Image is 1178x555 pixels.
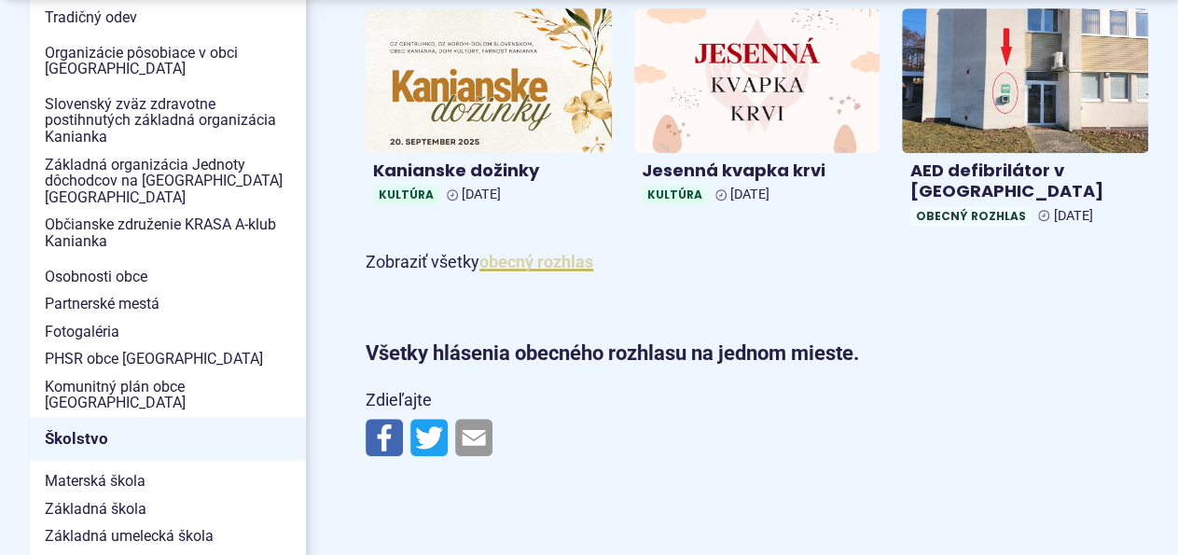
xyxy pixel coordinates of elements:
a: Osobnosti obce [30,263,306,291]
p: Zdieľajte [366,386,1028,415]
a: PHSR obce [GEOGRAPHIC_DATA] [30,345,306,373]
img: Zdieľať na Facebooku [366,419,403,456]
a: Základná organizácia Jednoty dôchodcov na [GEOGRAPHIC_DATA] [GEOGRAPHIC_DATA] [30,151,306,212]
span: Fotogaléria [45,318,291,346]
h4: AED defibrilátor v [GEOGRAPHIC_DATA] [909,160,1141,202]
h4: Jesenná kvapka krvi [642,160,873,182]
span: Slovenský zväz zdravotne postihnutých základná organizácia Kanianka [45,90,291,151]
img: Zdieľať na Twitteri [410,419,448,456]
span: Občianske združenie KRASA A-klub Kanianka [45,211,291,255]
strong: Všetky hlásenia obecného rozhlasu na jednom mieste. [366,341,859,365]
span: Organizácie pôsobiace v obci [GEOGRAPHIC_DATA] [45,39,291,83]
a: Zobraziť kategóriu obecný rozhlas [479,252,593,271]
span: Komunitný plán obce [GEOGRAPHIC_DATA] [45,373,291,417]
span: Materská škola [45,467,291,495]
span: Partnerské mestá [45,290,291,318]
span: Základná umelecká škola [45,522,291,550]
span: Tradičný odev [45,4,291,32]
a: Slovenský zväz zdravotne postihnutých základná organizácia Kanianka [30,90,306,151]
a: Tradičný odev [30,4,306,32]
span: Základná škola [45,495,291,523]
span: Základná organizácia Jednoty dôchodcov na [GEOGRAPHIC_DATA] [GEOGRAPHIC_DATA] [45,151,291,212]
h4: Kanianske dožinky [373,160,604,182]
a: Kanianske dožinky Kultúra [DATE] [366,8,612,212]
a: Materská škola [30,467,306,495]
span: Školstvo [45,424,291,453]
a: Občianske združenie KRASA A-klub Kanianka [30,211,306,255]
img: Zdieľať e-mailom [455,419,492,456]
a: Základná umelecká škola [30,522,306,550]
a: Organizácie pôsobiace v obci [GEOGRAPHIC_DATA] [30,39,306,83]
span: PHSR obce [GEOGRAPHIC_DATA] [45,345,291,373]
span: Kultúra [642,185,708,204]
span: Osobnosti obce [45,263,291,291]
p: Zobraziť všetky [366,248,1148,277]
a: Komunitný plán obce [GEOGRAPHIC_DATA] [30,373,306,417]
span: [DATE] [730,187,769,202]
a: Školstvo [30,417,306,460]
a: AED defibrilátor v [GEOGRAPHIC_DATA] Obecný rozhlas [DATE] [902,8,1148,233]
a: Fotogaléria [30,318,306,346]
span: Kultúra [373,185,439,204]
span: Obecný rozhlas [909,206,1031,226]
a: Základná škola [30,495,306,523]
a: Partnerské mestá [30,290,306,318]
span: [DATE] [462,187,501,202]
span: [DATE] [1053,208,1092,224]
a: Jesenná kvapka krvi Kultúra [DATE] [634,8,880,212]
